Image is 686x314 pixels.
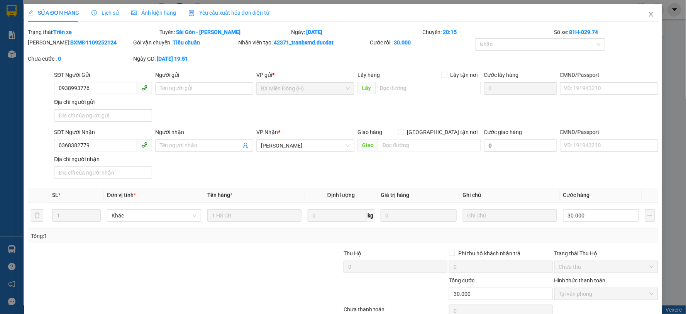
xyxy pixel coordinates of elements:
[54,71,152,79] div: SĐT Người Gửi
[54,155,152,163] div: Địa chỉ người nhận
[422,28,554,36] div: Chuyến:
[367,209,374,222] span: kg
[54,166,152,179] input: Địa chỉ của người nhận
[54,98,152,106] div: Địa chỉ người gửi
[484,72,519,78] label: Cước lấy hàng
[484,139,557,152] input: Cước giao hàng
[358,139,378,151] span: Giao
[28,38,132,47] div: [PERSON_NAME]:
[58,56,61,62] b: 0
[455,249,524,258] span: Phí thu hộ khách nhận trả
[91,10,97,15] span: clock-circle
[306,29,322,35] b: [DATE]
[560,128,658,136] div: CMND/Passport
[559,288,654,300] span: Tại văn phòng
[554,28,659,36] div: Số xe:
[443,29,457,35] b: 20:15
[381,192,409,198] span: Giá trị hàng
[463,209,557,222] input: Ghi Chú
[358,72,380,78] span: Lấy hàng
[257,129,278,135] span: VP Nhận
[207,192,232,198] span: Tên hàng
[554,249,658,258] div: Trạng thái Thu Hộ
[569,29,598,35] b: 81H-029.74
[376,82,481,94] input: Dọc đường
[447,71,481,79] span: Lấy tận nơi
[370,38,474,47] div: Cước rồi :
[358,82,376,94] span: Lấy
[157,56,188,62] b: [DATE] 19:51
[155,71,253,79] div: Người gửi
[261,140,350,151] span: Phan Đình Phùng
[31,232,265,240] div: Tổng: 1
[645,209,655,222] button: plus
[155,128,253,136] div: Người nhận
[381,209,457,222] input: 0
[52,192,58,198] span: SL
[188,10,195,16] img: icon
[554,277,606,283] label: Hình thức thanh toán
[484,82,557,95] input: Cước lấy hàng
[394,39,411,46] b: 30.000
[133,38,237,47] div: Gói vận chuyển:
[91,10,119,16] span: Lịch sử
[54,109,152,122] input: Địa chỉ của người gửi
[344,250,361,256] span: Thu Hộ
[54,128,152,136] div: SĐT Người Nhận
[460,188,560,203] th: Ghi chú
[559,261,654,273] span: Chưa thu
[28,10,33,15] span: edit
[261,83,350,94] span: BX Miền Đông (H)
[70,39,117,46] b: BXMĐ1109252124
[404,128,481,136] span: [GEOGRAPHIC_DATA] tận nơi
[378,139,481,151] input: Dọc đường
[358,129,383,135] span: Giao hàng
[327,192,355,198] span: Định lượng
[112,210,196,221] span: Khác
[290,28,422,36] div: Ngày:
[207,209,302,222] input: VD: Bàn, Ghế
[131,10,137,15] span: picture
[31,209,43,222] button: delete
[243,143,249,149] span: user-add
[107,192,136,198] span: Đơn vị tính
[560,71,658,79] div: CMND/Passport
[159,28,290,36] div: Tuyến:
[28,10,79,16] span: SỬA ĐƠN HÀNG
[176,29,241,35] b: Sài Gòn - [PERSON_NAME]
[274,39,334,46] b: 42371_tranbxmd.ducdat
[133,54,237,63] div: Ngày GD:
[257,71,355,79] div: VP gửi
[28,54,132,63] div: Chưa cước :
[188,10,270,16] span: Yêu cầu xuất hóa đơn điện tử
[648,11,654,17] span: close
[27,28,159,36] div: Trạng thái:
[239,38,369,47] div: Nhân viên tạo:
[563,192,590,198] span: Cước hàng
[53,29,72,35] b: Trên xe
[173,39,200,46] b: Tiêu chuẩn
[484,129,522,135] label: Cước giao hàng
[141,142,147,148] span: phone
[141,85,147,91] span: phone
[449,277,474,283] span: Tổng cước
[131,10,176,16] span: Ảnh kiện hàng
[640,4,662,25] button: Close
